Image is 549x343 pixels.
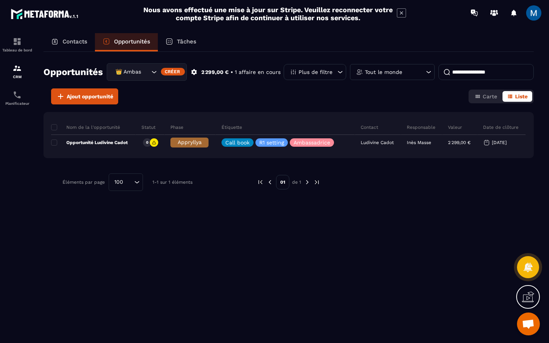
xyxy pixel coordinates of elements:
[515,93,528,99] span: Liste
[178,139,202,145] span: Appryllya
[2,48,32,52] p: Tableau de bord
[225,140,250,145] p: Call book
[51,124,120,130] p: Nom de la l'opportunité
[483,124,518,130] p: Date de clôture
[2,85,32,111] a: schedulerschedulerPlanificateur
[13,37,22,46] img: formation
[112,178,126,186] span: 100
[161,68,185,75] div: Créer
[294,140,330,145] p: Ambassadrice
[2,31,32,58] a: formationformationTableau de bord
[63,180,105,185] p: Éléments par page
[276,175,289,189] p: 01
[448,124,462,130] p: Valeur
[13,64,22,73] img: formation
[222,124,242,130] p: Étiquette
[365,69,402,75] p: Tout le monde
[63,38,87,45] p: Contacts
[407,124,435,130] p: Responsable
[259,140,284,145] p: R1 setting
[517,313,540,335] a: Ouvrir le chat
[201,69,229,76] p: 2 299,00 €
[158,33,204,51] a: Tâches
[141,124,156,130] p: Statut
[470,91,502,102] button: Carte
[313,179,320,186] img: next
[266,179,273,186] img: prev
[51,139,128,146] p: Opportunité Ludivine Cadot
[43,33,95,51] a: Contacts
[152,180,193,185] p: 1-1 sur 1 éléments
[11,7,79,21] img: logo
[502,91,532,102] button: Liste
[257,179,264,186] img: prev
[146,140,148,145] p: 0
[407,140,431,145] p: Inès Masse
[2,101,32,106] p: Planificateur
[177,38,196,45] p: Tâches
[2,75,32,79] p: CRM
[126,178,132,186] input: Search for option
[304,179,311,186] img: next
[231,69,233,76] p: •
[292,179,301,185] p: de 1
[95,33,158,51] a: Opportunités
[235,69,281,76] p: 1 affaire en cours
[448,140,470,145] p: 2 299,00 €
[483,93,497,99] span: Carte
[492,140,507,145] p: [DATE]
[170,124,183,130] p: Phase
[51,88,118,104] button: Ajout opportunité
[109,173,143,191] div: Search for option
[107,63,187,81] div: Search for option
[43,64,103,80] h2: Opportunités
[2,58,32,85] a: formationformationCRM
[299,69,332,75] p: Plus de filtre
[114,68,142,76] span: 👑 Ambassadrices
[361,124,378,130] p: Contact
[143,6,393,22] h2: Nous avons effectué une mise à jour sur Stripe. Veuillez reconnecter votre compte Stripe afin de ...
[114,38,150,45] p: Opportunités
[67,93,113,100] span: Ajout opportunité
[13,90,22,99] img: scheduler
[142,68,149,76] input: Search for option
